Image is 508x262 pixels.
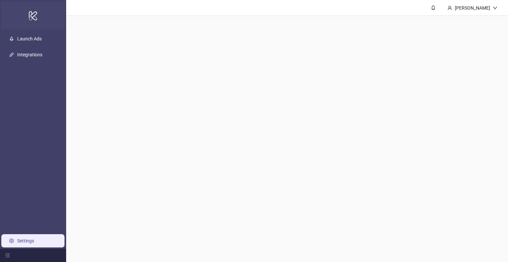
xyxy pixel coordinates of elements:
div: [PERSON_NAME] [452,4,493,12]
span: menu-fold [5,253,10,258]
a: Integrations [17,52,42,57]
span: bell [431,5,436,10]
a: Settings [17,238,34,243]
span: down [493,6,497,10]
a: Launch Ads [17,36,42,41]
span: user [447,6,452,10]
